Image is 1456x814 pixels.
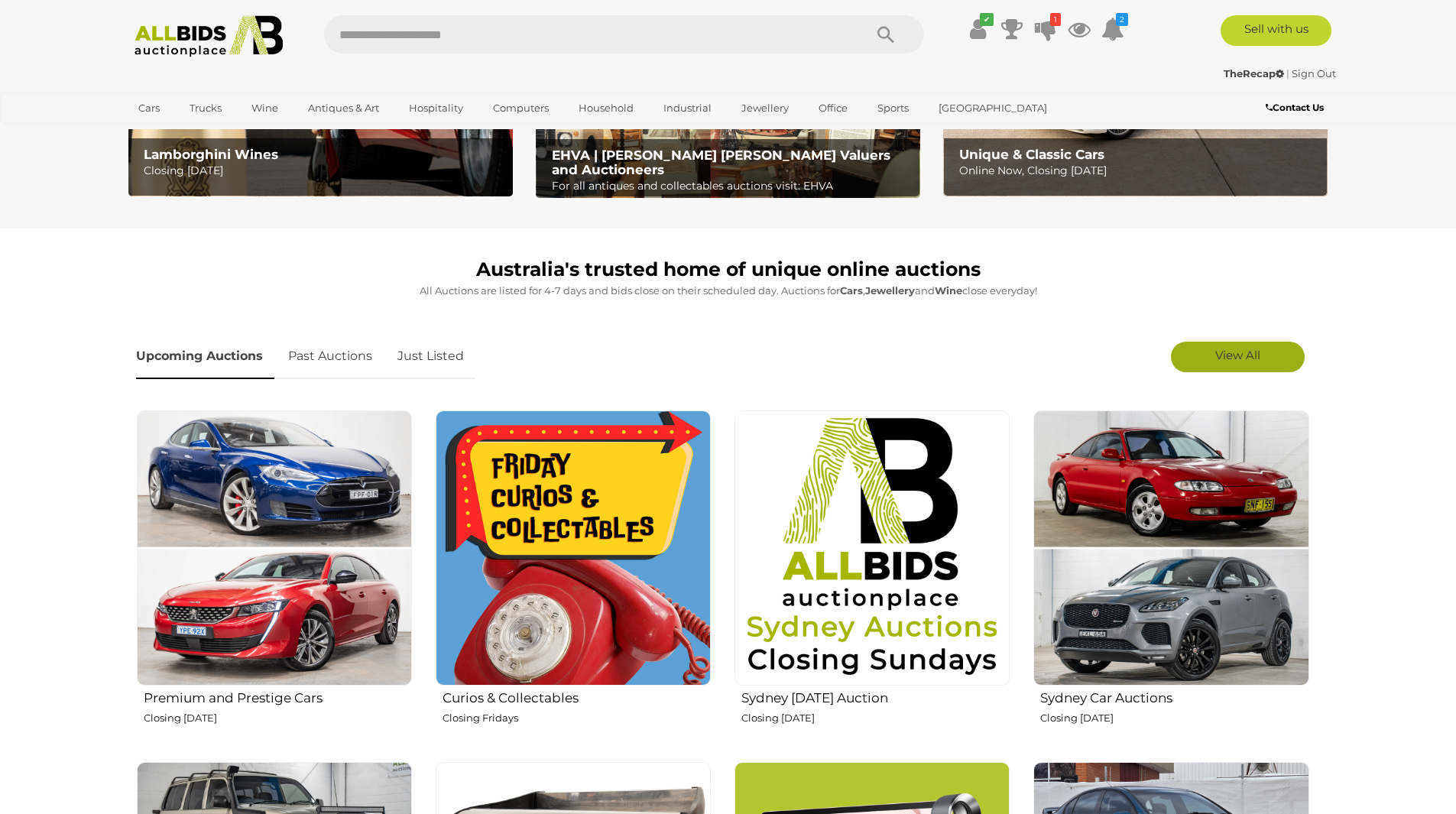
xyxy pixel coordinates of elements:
[848,15,924,54] button: Search
[569,96,644,121] a: Household
[1266,102,1324,113] b: Contact Us
[865,284,915,297] strong: Jewellery
[1266,99,1328,116] a: Contact Us
[144,709,412,727] p: Closing [DATE]
[242,96,288,121] a: Wine
[180,96,232,121] a: Trucks
[653,96,722,121] a: Industrial
[126,15,292,57] img: Allbids.com.au
[959,161,1319,180] p: Online Now, Closing [DATE]
[443,709,711,727] p: Closing Fridays
[809,96,858,121] a: Office
[136,282,1321,300] p: All Auctions are listed for 4-7 days and bids close on their scheduled day. Auctions for , and cl...
[443,687,711,705] h2: Curios & Collectables
[435,410,711,750] a: Curios & Collectables Closing Fridays
[1040,687,1308,705] h2: Sydney Car Auctions
[1292,67,1336,79] a: Sign Out
[1033,410,1308,686] img: Sydney Car Auctions
[552,148,890,177] b: EHVA | [PERSON_NAME] [PERSON_NAME] Valuers and Auctioneers
[137,410,412,686] img: Premium and Prestige Cars
[734,410,1010,686] img: Sydney Sunday Auction
[935,284,962,297] strong: Wine
[144,687,412,705] h2: Premium and Prestige Cars
[277,334,384,379] a: Past Auctions
[552,177,912,196] p: For all antiques and collectables auctions visit: EHVA
[1050,13,1061,26] i: 1
[929,96,1057,121] a: [GEOGRAPHIC_DATA]
[536,44,920,199] a: EHVA | Evans Hastings Valuers and Auctioneers EHVA | [PERSON_NAME] [PERSON_NAME] Valuers and Auct...
[731,96,799,121] a: Jewellery
[1034,15,1057,43] a: 1
[840,284,863,297] strong: Cars
[1033,410,1308,750] a: Sydney Car Auctions Closing [DATE]
[967,15,990,43] a: ✔
[1116,13,1128,26] i: 2
[1286,67,1289,79] span: |
[867,96,919,121] a: Sports
[1040,709,1308,727] p: Closing [DATE]
[483,96,559,121] a: Computers
[1101,15,1124,43] a: 2
[1171,342,1305,372] a: View All
[144,147,278,162] b: Lamborghini Wines
[136,410,412,750] a: Premium and Prestige Cars Closing [DATE]
[980,13,994,26] i: ✔
[144,161,504,180] p: Closing [DATE]
[734,410,1010,750] a: Sydney [DATE] Auction Closing [DATE]
[741,709,1010,727] p: Closing [DATE]
[1224,67,1284,79] strong: TheRecap
[386,334,475,379] a: Just Listed
[128,96,170,121] a: Cars
[436,410,711,686] img: Curios & Collectables
[741,687,1010,705] h2: Sydney [DATE] Auction
[298,96,389,121] a: Antiques & Art
[1221,15,1331,46] a: Sell with us
[136,334,274,379] a: Upcoming Auctions
[1215,348,1260,362] span: View All
[136,259,1321,281] h1: Australia's trusted home of unique online auctions
[399,96,473,121] a: Hospitality
[959,147,1104,162] b: Unique & Classic Cars
[1224,67,1286,79] a: TheRecap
